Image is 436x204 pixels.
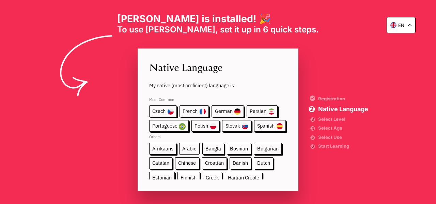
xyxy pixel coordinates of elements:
span: Most Common [149,91,287,105]
span: Catalan [149,157,172,169]
span: Greek [203,172,222,184]
span: Native Language [318,106,368,112]
span: Afrikaans [149,143,176,155]
span: Arabic [179,143,199,155]
span: Select Use [318,135,368,139]
span: Bulgarian [254,143,281,155]
span: Dutch [254,157,273,169]
span: Native Language [149,60,287,74]
span: Persian [247,105,278,117]
span: French [180,105,209,117]
span: German [212,105,244,117]
span: Select Level [318,117,368,121]
span: To use [PERSON_NAME], set it up in 6 quick steps. [117,25,319,34]
span: Slovak [222,120,251,132]
span: Bosnian [227,143,251,155]
span: Registration [318,97,368,101]
span: Polish [191,120,219,132]
span: Danish [230,157,251,169]
h1: [PERSON_NAME] is installed! 🎉 [117,13,319,25]
span: Estonian [149,172,175,184]
span: Select Age [318,126,368,130]
span: Haitian Creole [225,172,262,184]
span: Portuguese [149,120,189,132]
span: Chinese [175,157,199,169]
span: Czech [149,105,177,117]
span: Bangla [202,143,224,155]
span: My native (most proficient) language is: [149,74,287,89]
span: Spanish [254,120,286,132]
p: en [398,23,404,28]
span: Croatian [202,157,227,169]
span: Others [149,132,287,143]
span: Start Learning [318,144,368,148]
span: Finnish [177,172,200,184]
